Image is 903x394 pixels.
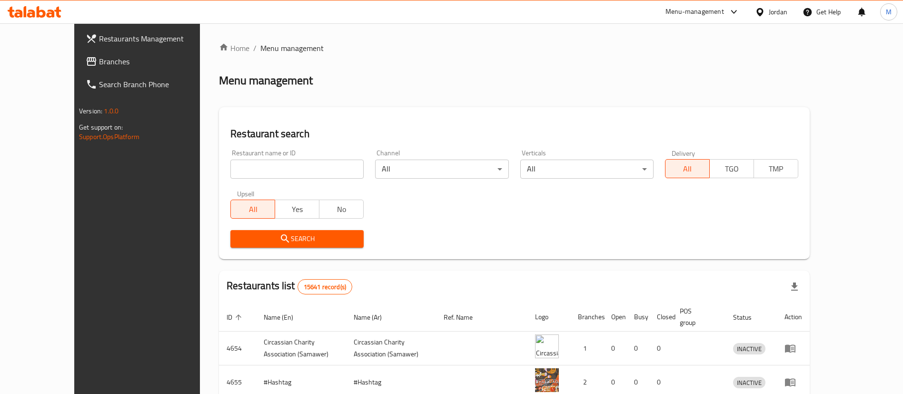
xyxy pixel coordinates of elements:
button: All [230,200,275,219]
span: Version: [79,105,102,117]
td: 0 [604,332,626,365]
span: Name (Ar) [354,312,394,323]
a: Support.OpsPlatform [79,131,139,143]
span: Search [238,233,356,245]
th: Busy [626,303,649,332]
button: TGO [709,159,754,178]
a: Search Branch Phone [78,73,225,96]
th: Open [604,303,626,332]
div: All [375,160,508,179]
td: 0 [649,332,672,365]
div: Menu-management [665,6,724,18]
img: ​Circassian ​Charity ​Association​ (Samawer) [535,334,559,358]
h2: Restaurants list [227,279,352,294]
span: Menu management [260,42,324,54]
label: Upsell [237,190,255,197]
div: INACTIVE [733,377,765,388]
div: Export file [783,275,806,298]
td: ​Circassian ​Charity ​Association​ (Samawer) [346,332,436,365]
h2: Menu management [219,73,313,88]
span: No [323,202,360,216]
div: Total records count [298,279,352,294]
span: Search Branch Phone [99,79,218,90]
td: 4654 [219,332,256,365]
div: Menu [784,376,802,388]
span: Restaurants Management [99,33,218,44]
span: 15641 record(s) [298,283,352,292]
span: TMP [758,162,794,176]
button: Yes [275,200,319,219]
th: Branches [570,303,604,332]
td: 0 [626,332,649,365]
span: Status [733,312,764,323]
label: Delivery [672,150,695,156]
span: 1.0.0 [104,105,119,117]
span: All [235,202,271,216]
button: Search [230,230,364,248]
span: Branches [99,56,218,67]
img: #Hashtag [535,368,559,392]
input: Search for restaurant name or ID.. [230,160,364,179]
td: 1 [570,332,604,365]
li: / [253,42,257,54]
span: All [669,162,706,176]
div: All [520,160,654,179]
nav: breadcrumb [219,42,810,54]
a: Restaurants Management [78,27,225,50]
div: Jordan [769,7,787,17]
button: All [665,159,710,178]
h2: Restaurant search [230,127,798,141]
span: POS group [680,305,714,328]
span: ID [227,312,245,323]
span: Get support on: [79,121,123,133]
button: TMP [754,159,798,178]
a: Home [219,42,249,54]
a: Branches [78,50,225,73]
td: ​Circassian ​Charity ​Association​ (Samawer) [256,332,346,365]
div: Menu [784,343,802,354]
span: INACTIVE [733,343,765,354]
button: No [319,200,364,219]
span: INACTIVE [733,377,765,388]
span: Yes [279,202,316,216]
th: Action [777,303,810,332]
th: Logo [527,303,570,332]
th: Closed [649,303,672,332]
span: TGO [714,162,750,176]
span: Name (En) [264,312,306,323]
span: M [886,7,892,17]
span: Ref. Name [444,312,485,323]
